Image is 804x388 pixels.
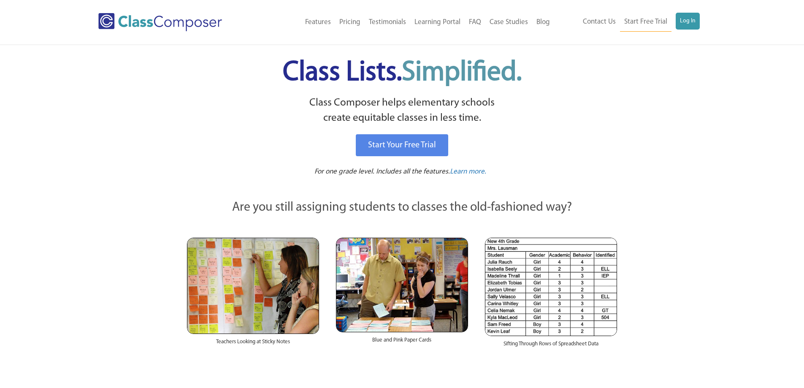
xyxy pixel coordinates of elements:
span: Simplified. [402,59,522,87]
div: Blue and Pink Paper Cards [336,332,468,353]
nav: Header Menu [257,13,554,32]
a: Pricing [335,13,365,32]
nav: Header Menu [554,13,700,32]
div: Sifting Through Rows of Spreadsheet Data [485,336,617,356]
a: FAQ [465,13,485,32]
div: Teachers Looking at Sticky Notes [187,334,319,354]
a: Blog [532,13,554,32]
a: Contact Us [579,13,620,31]
a: Case Studies [485,13,532,32]
a: Learn more. [450,167,486,177]
span: Start Your Free Trial [368,141,436,149]
span: Learn more. [450,168,486,175]
a: Testimonials [365,13,410,32]
p: Class Composer helps elementary schools create equitable classes in less time. [186,95,619,126]
img: Teachers Looking at Sticky Notes [187,238,319,334]
img: Class Composer [98,13,222,31]
a: Log In [676,13,700,30]
img: Spreadsheets [485,238,617,336]
img: Blue and Pink Paper Cards [336,238,468,332]
a: Learning Portal [410,13,465,32]
a: Start Your Free Trial [356,134,448,156]
p: Are you still assigning students to classes the old-fashioned way? [187,198,617,217]
span: Class Lists. [283,59,522,87]
a: Start Free Trial [620,13,671,32]
a: Features [301,13,335,32]
span: For one grade level. Includes all the features. [314,168,450,175]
